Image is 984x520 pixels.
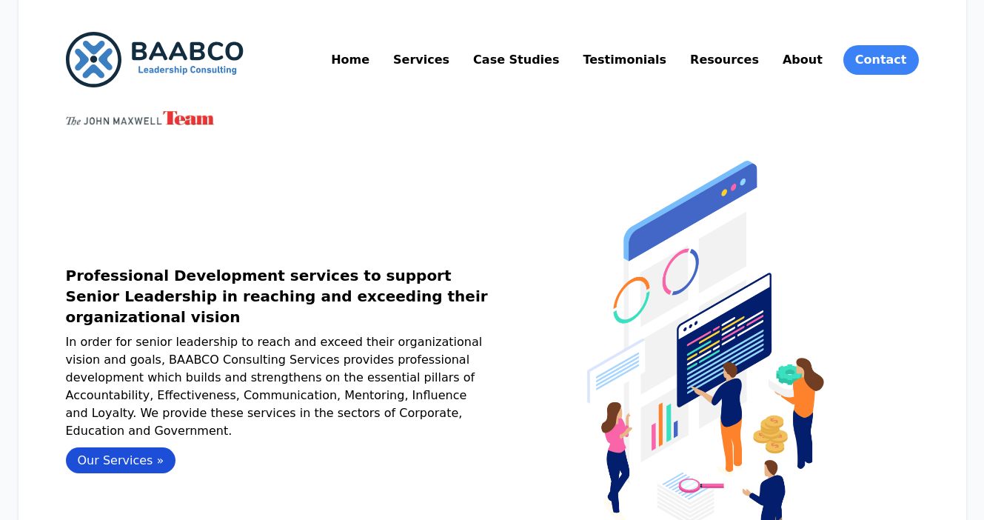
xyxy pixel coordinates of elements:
[66,447,176,473] a: Our Services »
[66,111,214,125] img: John Maxwell
[66,265,492,327] h1: Professional Development services to support Senior Leadership in reaching and exceeding their or...
[66,32,244,87] img: BAABCO Consulting Services
[687,48,762,72] a: Resources
[390,48,452,72] a: Services
[780,48,826,72] a: About
[66,333,492,440] p: In order for senior leadership to reach and exceed their organizational vision and goals, BAABCO ...
[843,45,919,75] a: Contact
[470,48,562,72] a: Case Studies
[328,48,372,72] a: Home
[580,48,669,72] a: Testimonials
